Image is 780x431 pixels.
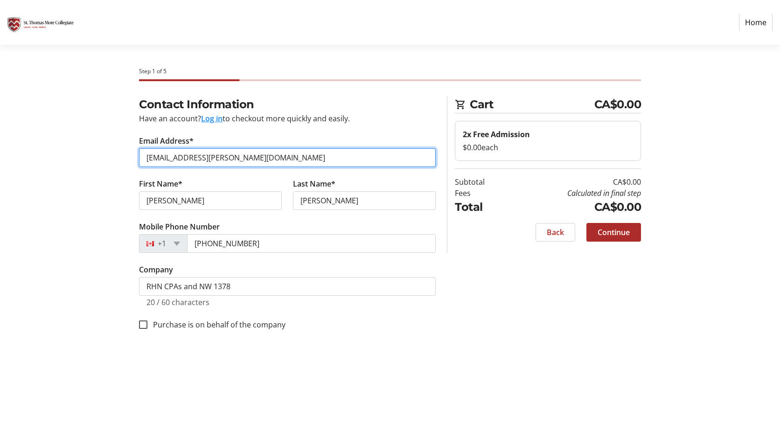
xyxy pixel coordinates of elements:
[594,96,641,113] span: CA$0.00
[508,188,641,199] td: Calculated in final step
[139,67,641,76] div: Step 1 of 5
[536,223,575,242] button: Back
[547,227,564,238] span: Back
[463,142,633,153] div: $0.00 each
[187,234,436,253] input: (506) 234-5678
[470,96,594,113] span: Cart
[293,178,335,189] label: Last Name*
[598,227,630,238] span: Continue
[139,221,220,232] label: Mobile Phone Number
[139,96,436,113] h2: Contact Information
[147,319,286,330] label: Purchase is on behalf of the company
[508,199,641,215] td: CA$0.00
[455,188,508,199] td: Fees
[739,14,773,31] a: Home
[146,297,209,307] tr-character-limit: 20 / 60 characters
[139,178,182,189] label: First Name*
[139,113,436,124] div: Have an account? to checkout more quickly and easily.
[586,223,641,242] button: Continue
[139,264,173,275] label: Company
[201,113,223,124] button: Log in
[455,176,508,188] td: Subtotal
[139,135,194,146] label: Email Address*
[508,176,641,188] td: CA$0.00
[455,199,508,215] td: Total
[7,4,74,41] img: St. Thomas More Collegiate #2's Logo
[463,129,530,139] strong: 2x Free Admission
